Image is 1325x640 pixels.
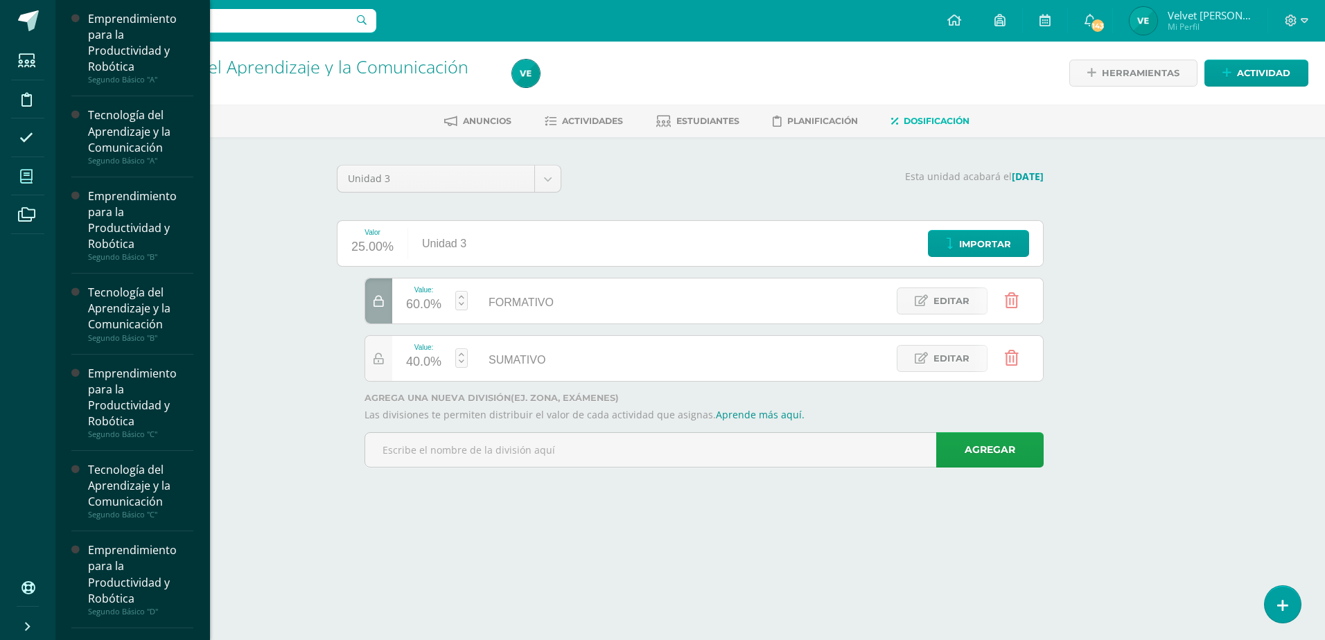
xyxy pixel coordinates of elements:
div: Value: [406,344,441,351]
a: Aprende más aquí. [716,408,805,421]
img: 19b1e203de8e9b1ed5dcdd77fbbab152.png [512,60,540,87]
span: Editar [933,346,969,371]
div: 60.0% [406,294,441,316]
p: Las divisiones te permiten distribuir el valor de cada actividad que asignas. [365,409,1044,421]
input: Busca un usuario... [64,9,376,33]
a: Unidad 3 [337,166,561,192]
span: Actividades [562,116,623,126]
a: Actividades [545,110,623,132]
div: Emprendimiento para la Productividad y Robótica [88,542,193,606]
div: 25.00% [351,236,394,258]
a: Herramientas [1069,60,1197,87]
span: Actividad [1237,60,1290,86]
div: Segundo Básico "A" [88,75,193,85]
span: Estudiantes [676,116,739,126]
span: Importar [959,231,1011,257]
div: Unidad 3 [408,221,480,266]
a: Actividad [1204,60,1308,87]
span: Anuncios [463,116,511,126]
span: Herramientas [1102,60,1179,86]
div: Value: [406,286,441,294]
strong: (ej. Zona, Exámenes) [511,393,619,403]
a: Tecnología del Aprendizaje y la ComunicaciónSegundo Básico "C" [88,462,193,519]
div: Segundo Básico "D" [88,607,193,616]
span: FORMATIVO [489,296,554,308]
span: Velvet [PERSON_NAME] [1168,8,1251,22]
div: Segundo Básico "B" [88,333,193,343]
a: Emprendimiento para la Productividad y RobóticaSegundo Básico "A" [88,11,193,85]
a: Tecnología del Aprendizaje y la Comunicación [108,55,468,78]
a: Estudiantes [656,110,739,132]
div: Tecnología del Aprendizaje y la Comunicación [88,107,193,155]
a: Importar [928,230,1029,257]
p: Esta unidad acabará el [578,170,1044,183]
div: Tecnología del Aprendizaje y la Comunicación [88,285,193,332]
a: Dosificación [891,110,969,132]
div: 40.0% [406,351,441,373]
div: Emprendimiento para la Productividad y Robótica [88,366,193,429]
h1: Tecnología del Aprendizaje y la Comunicación [108,57,495,76]
div: Valor [351,229,394,236]
a: Agregar [936,432,1044,468]
div: Tecnología del Aprendizaje y la Comunicación [88,462,193,510]
a: Tecnología del Aprendizaje y la ComunicaciónSegundo Básico "A" [88,107,193,165]
input: Escribe el nombre de la división aquí [365,433,1043,467]
span: Planificación [787,116,858,126]
div: Segundo Básico "C" [88,429,193,439]
span: Unidad 3 [348,166,524,192]
a: Emprendimiento para la Productividad y RobóticaSegundo Básico "D" [88,542,193,616]
a: Anuncios [444,110,511,132]
a: Emprendimiento para la Productividad y RobóticaSegundo Básico "C" [88,366,193,439]
span: SUMATIVO [489,354,545,366]
div: Emprendimiento para la Productividad y Robótica [88,188,193,252]
a: Tecnología del Aprendizaje y la ComunicaciónSegundo Básico "B" [88,285,193,342]
div: Segundo Básico 'C' [108,76,495,89]
span: Editar [933,288,969,314]
span: Dosificación [904,116,969,126]
img: 19b1e203de8e9b1ed5dcdd77fbbab152.png [1130,7,1157,35]
a: Planificación [773,110,858,132]
div: Segundo Básico "A" [88,156,193,166]
div: Segundo Básico "B" [88,252,193,262]
strong: [DATE] [1012,170,1044,183]
a: Emprendimiento para la Productividad y RobóticaSegundo Básico "B" [88,188,193,262]
label: Agrega una nueva división [365,393,1044,403]
div: Segundo Básico "C" [88,510,193,519]
div: Emprendimiento para la Productividad y Robótica [88,11,193,75]
span: 143 [1090,18,1105,33]
span: Mi Perfil [1168,21,1251,33]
